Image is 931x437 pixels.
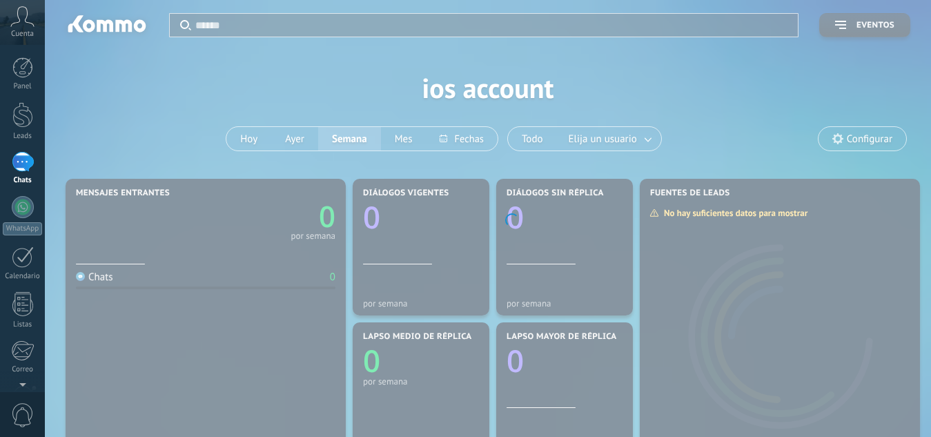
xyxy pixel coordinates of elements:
[11,30,34,39] span: Cuenta
[3,365,43,374] div: Correo
[3,320,43,329] div: Listas
[3,176,43,185] div: Chats
[3,132,43,141] div: Leads
[3,82,43,91] div: Panel
[3,222,42,235] div: WhatsApp
[3,272,43,281] div: Calendario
